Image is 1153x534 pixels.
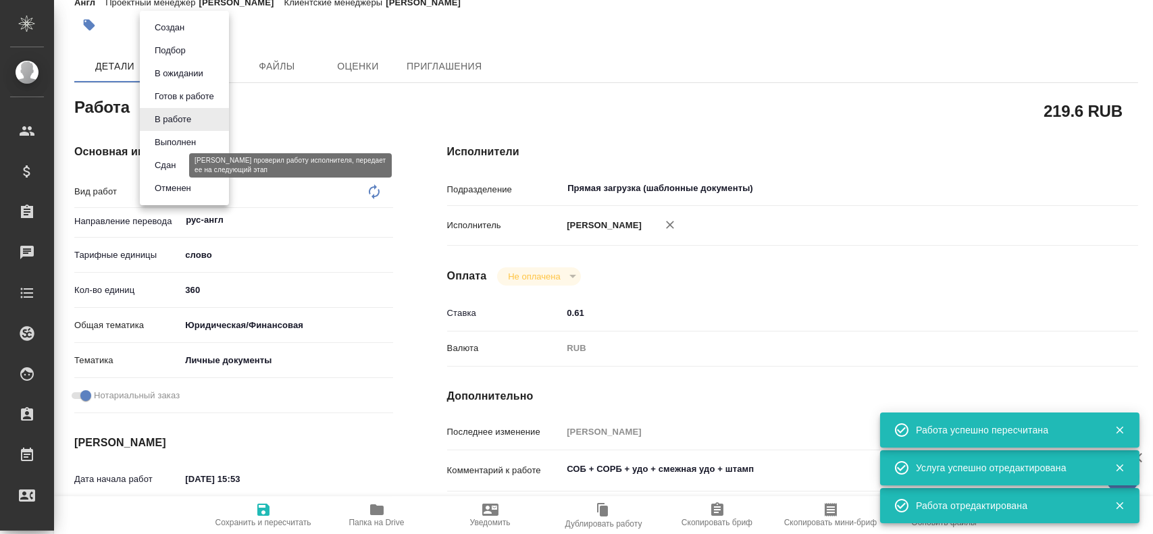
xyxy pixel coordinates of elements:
div: Работа успешно пересчитана [916,423,1094,437]
button: Закрыть [1106,462,1133,474]
button: Подбор [151,43,190,58]
button: Создан [151,20,188,35]
button: В ожидании [151,66,207,81]
button: В работе [151,112,195,127]
button: Закрыть [1106,424,1133,436]
button: Отменен [151,181,195,196]
button: Закрыть [1106,500,1133,512]
div: Услуга успешно отредактирована [916,461,1094,475]
button: Выполнен [151,135,200,150]
button: Готов к работе [151,89,218,104]
div: Работа отредактирована [916,499,1094,512]
button: Сдан [151,158,180,173]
